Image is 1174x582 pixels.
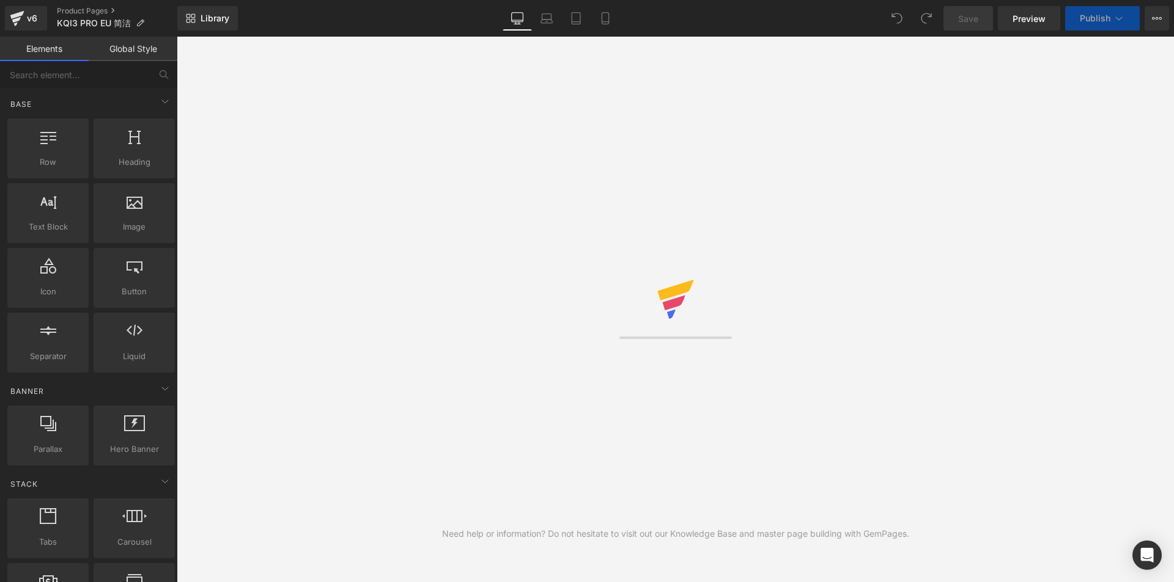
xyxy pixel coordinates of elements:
span: Carousel [97,536,171,548]
div: Need help or information? Do not hesitate to visit out our Knowledge Base and master page buildin... [442,527,909,540]
span: Image [97,220,171,233]
button: Redo [914,6,939,31]
span: Hero Banner [97,443,171,456]
span: Preview [1013,12,1046,25]
span: Separator [11,350,85,363]
span: Library [201,13,229,24]
a: Product Pages [57,6,177,16]
span: Banner [9,385,45,397]
span: Publish [1080,13,1110,23]
span: Save [958,12,978,25]
a: Laptop [532,6,561,31]
span: Icon [11,285,85,298]
a: Desktop [503,6,532,31]
a: Tablet [561,6,591,31]
a: New Library [177,6,238,31]
span: Parallax [11,443,85,456]
a: Preview [998,6,1060,31]
span: Stack [9,478,39,490]
button: Undo [885,6,909,31]
span: Liquid [97,350,171,363]
span: Base [9,98,33,110]
span: Button [97,285,171,298]
span: KQI3 PRO EU 简洁 [57,18,131,28]
a: v6 [5,6,47,31]
button: More [1145,6,1169,31]
span: Heading [97,156,171,169]
a: Global Style [89,37,177,61]
span: Row [11,156,85,169]
span: Tabs [11,536,85,548]
div: v6 [24,10,40,26]
span: Text Block [11,220,85,233]
button: Publish [1065,6,1140,31]
div: Open Intercom Messenger [1132,540,1162,570]
a: Mobile [591,6,620,31]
